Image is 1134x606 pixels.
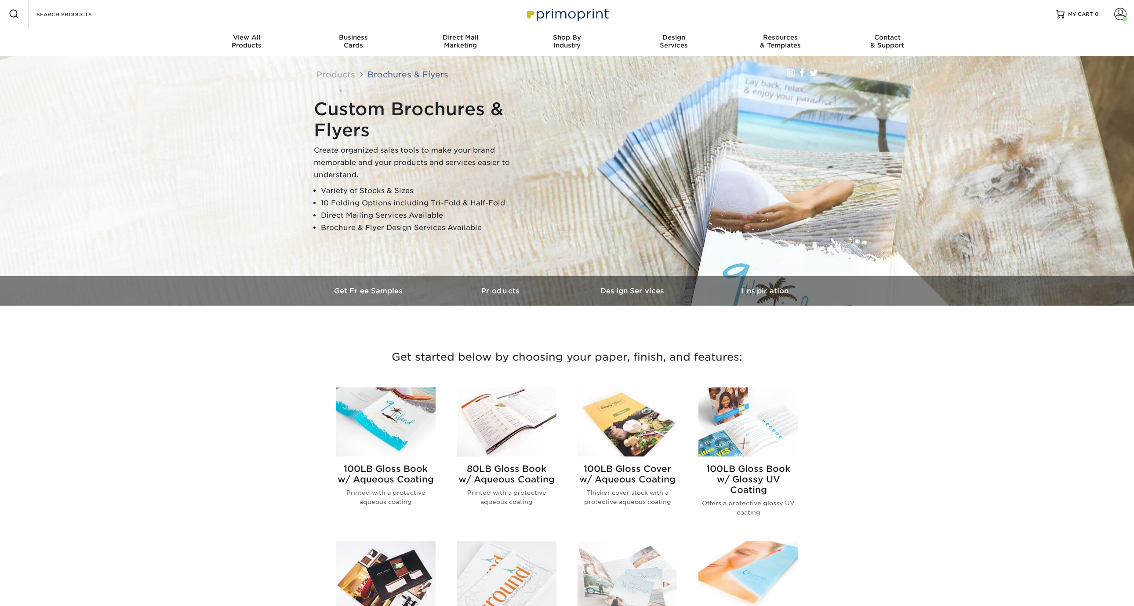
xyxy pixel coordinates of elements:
[36,9,121,19] input: SEARCH PRODUCTS.....
[457,488,556,506] p: Printed with a protective aqueous coating
[620,28,727,56] a: DesignServices
[435,276,567,306] a: Products
[303,287,435,295] h3: Get Free Samples
[321,222,534,234] li: Brochure & Flyer Design Services Available
[407,33,514,49] div: Marketing
[699,287,831,295] h3: Inspiration
[578,387,677,456] img: 100LB Gloss Cover<br/>w/ Aqueous Coating Brochures & Flyers
[698,387,798,456] img: 100LB Gloss Book<br/>w/ Glossy UV Coating Brochures & Flyers
[457,464,556,485] h2: 80LB Gloss Book w/ Aqueous Coating
[407,28,514,56] a: Direct MailMarketing
[514,28,621,56] a: Shop ByIndustry
[193,28,300,56] a: View AllProducts
[457,387,556,531] a: 80LB Gloss Book<br/>w/ Aqueous Coating Brochures & Flyers 80LB Gloss Bookw/ Aqueous Coating Print...
[698,464,798,495] h2: 100LB Gloss Book w/ Glossy UV Coating
[698,387,798,531] a: 100LB Gloss Book<br/>w/ Glossy UV Coating Brochures & Flyers 100LB Gloss Bookw/ Glossy UV Coating...
[321,209,534,222] li: Direct Mailing Services Available
[193,33,300,41] span: View All
[2,579,75,603] iframe: Google Customer Reviews
[316,69,355,79] a: Products
[514,33,621,41] span: Shop By
[336,488,436,506] p: Printed with a protective aqueous coating
[567,287,699,295] h3: Design Services
[336,464,436,485] h2: 100LB Gloss Book w/ Aqueous Coating
[578,488,677,506] p: Thicker cover stock with a protective aqueous coating
[578,387,677,531] a: 100LB Gloss Cover<br/>w/ Aqueous Coating Brochures & Flyers 100LB Gloss Coverw/ Aqueous Coating T...
[303,276,435,306] a: Get Free Samples
[300,28,407,56] a: BusinessCards
[578,464,677,485] h2: 100LB Gloss Cover w/ Aqueous Coating
[699,276,831,306] a: Inspiration
[834,33,941,41] span: Contact
[1095,11,1099,17] span: 0
[834,33,941,49] div: & Support
[310,337,824,377] h3: Get started below by choosing your paper, finish, and features:
[727,28,834,56] a: Resources& Templates
[514,33,621,49] div: Industry
[698,499,798,517] p: Offers a protective glossy UV coating
[193,33,300,49] div: Products
[620,33,727,41] span: Design
[1068,11,1093,18] span: MY CART
[367,69,448,79] a: Brochures & Flyers
[727,33,834,49] div: & Templates
[834,28,941,56] a: Contact& Support
[336,387,436,456] img: 100LB Gloss Book<br/>w/ Aqueous Coating Brochures & Flyers
[435,287,567,295] h3: Products
[314,144,534,181] p: Create organized sales tools to make your brand memorable and your products and services easier t...
[314,99,534,141] h1: Custom Brochures & Flyers
[336,387,436,531] a: 100LB Gloss Book<br/>w/ Aqueous Coating Brochures & Flyers 100LB Gloss Bookw/ Aqueous Coating Pri...
[620,33,727,49] div: Services
[457,387,556,456] img: 80LB Gloss Book<br/>w/ Aqueous Coating Brochures & Flyers
[300,33,407,41] span: Business
[300,33,407,49] div: Cards
[321,185,534,197] li: Variety of Stocks & Sizes
[727,33,834,41] span: Resources
[567,276,699,306] a: Design Services
[523,4,611,23] img: Primoprint
[321,197,534,209] li: 10 Folding Options including Tri-Fold & Half-Fold
[407,33,514,41] span: Direct Mail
